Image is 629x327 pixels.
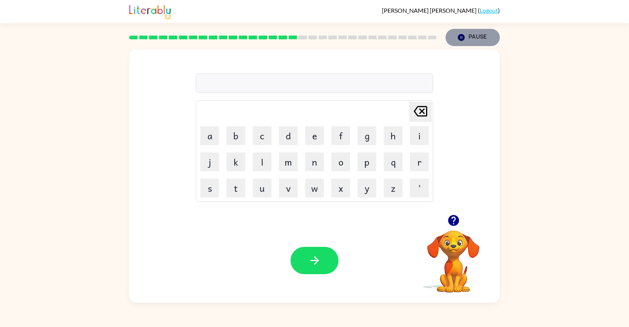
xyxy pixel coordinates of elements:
span: [PERSON_NAME] [PERSON_NAME] [382,7,478,14]
img: Literably [129,3,171,19]
button: r [410,152,429,171]
div: ( ) [382,7,500,14]
button: z [384,179,402,197]
button: n [305,152,324,171]
button: a [200,126,219,145]
button: b [227,126,245,145]
button: v [279,179,298,197]
button: l [253,152,271,171]
button: u [253,179,271,197]
button: m [279,152,298,171]
button: j [200,152,219,171]
button: t [227,179,245,197]
button: f [331,126,350,145]
button: Pause [446,29,500,46]
button: i [410,126,429,145]
button: g [358,126,376,145]
button: ' [410,179,429,197]
button: w [305,179,324,197]
button: y [358,179,376,197]
button: d [279,126,298,145]
button: e [305,126,324,145]
button: o [331,152,350,171]
button: x [331,179,350,197]
a: Logout [480,7,498,14]
button: k [227,152,245,171]
button: q [384,152,402,171]
button: h [384,126,402,145]
button: c [253,126,271,145]
button: p [358,152,376,171]
video: Your browser must support playing .mp4 files to use Literably. Please try using another browser. [416,219,491,294]
button: s [200,179,219,197]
